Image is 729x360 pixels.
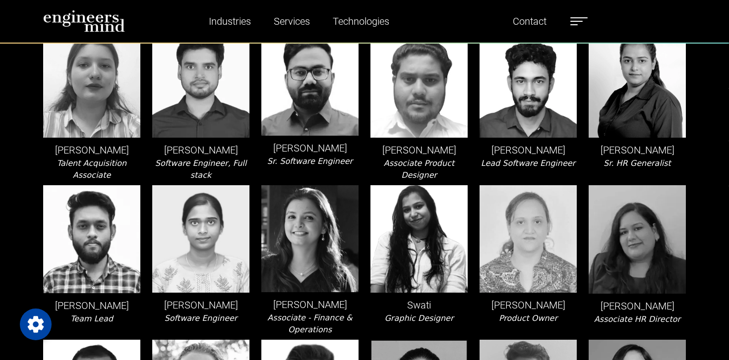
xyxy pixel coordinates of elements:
img: logo [43,10,125,32]
img: leader-img [261,185,359,292]
img: leader-img [370,185,468,293]
a: Technologies [329,10,393,33]
p: [PERSON_NAME] [370,143,468,157]
p: [PERSON_NAME] [261,141,359,155]
a: Contact [509,10,550,33]
i: Associate - Finance & Operations [267,313,352,334]
i: Lead Software Engineer [481,158,575,168]
p: [PERSON_NAME] [480,143,577,157]
img: leader-img [152,30,249,138]
p: [PERSON_NAME] [480,298,577,312]
img: leader-img [480,185,577,293]
img: leader-img [589,185,686,294]
p: [PERSON_NAME] [43,298,140,313]
p: [PERSON_NAME] [152,143,249,157]
p: [PERSON_NAME] [589,143,686,157]
p: [PERSON_NAME] [152,298,249,312]
i: Software Engineer [165,313,238,323]
i: Sr. HR Generalist [604,158,671,168]
i: Talent Acquisition Associate [57,158,126,180]
img: leader-img [480,30,577,138]
a: Services [270,10,314,33]
p: [PERSON_NAME] [261,297,359,312]
img: leader-img [152,185,249,293]
i: Associate HR Director [594,314,680,324]
i: Graphic Designer [384,313,453,323]
img: leader-img [43,30,140,138]
a: Industries [205,10,255,33]
i: Associate Product Designer [384,158,454,180]
p: [PERSON_NAME] [43,143,140,157]
i: Product Owner [499,313,557,323]
img: leader-img [370,30,468,138]
img: leader-img [261,30,359,136]
p: Swati [370,298,468,312]
img: leader-img [43,185,140,293]
i: Sr. Software Engineer [267,156,353,166]
p: [PERSON_NAME] [589,299,686,313]
i: Software Engineer, Full stack [155,158,246,180]
i: Team Lead [70,314,113,323]
img: leader-img [589,30,686,138]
